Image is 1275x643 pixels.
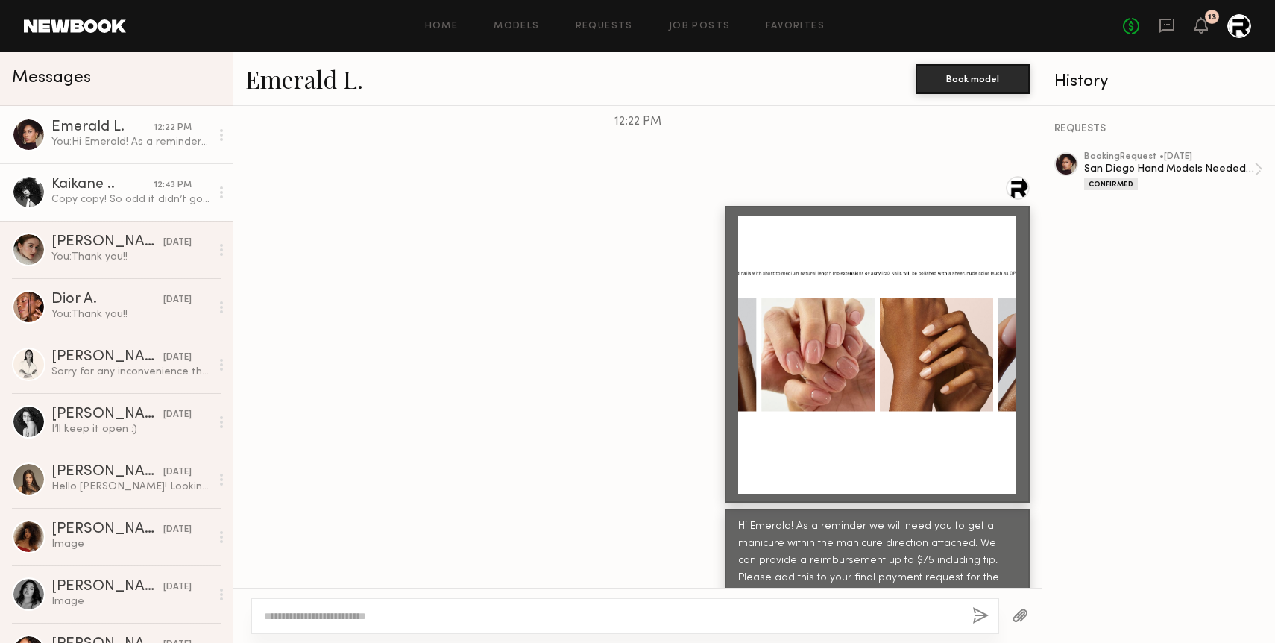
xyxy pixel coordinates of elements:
div: You: Thank you!! [51,307,210,321]
div: [PERSON_NAME] [51,235,163,250]
div: [PERSON_NAME] [51,350,163,365]
div: [DATE] [163,293,192,307]
span: Messages [12,69,91,87]
div: Copy copy! So odd it didn’t go through. No worries. I reached to them. Will keep ya posted with w... [51,192,210,207]
div: 13 [1208,13,1216,22]
div: You: Thank you!! [51,250,210,264]
div: [PERSON_NAME] [51,407,163,422]
a: Book model [916,72,1030,84]
div: Kaikane .. [51,178,154,192]
a: bookingRequest •[DATE]San Diego Hand Models Needed (9/16)Confirmed [1084,152,1263,190]
div: [DATE] [163,523,192,537]
div: [DATE] [163,408,192,422]
div: Emerald L. [51,120,154,135]
a: Favorites [766,22,825,31]
div: I’ll keep it open :) [51,422,210,436]
button: Book model [916,64,1030,94]
div: [DATE] [163,351,192,365]
div: [DATE] [163,580,192,595]
div: Hi Emerald! As a reminder we will need you to get a manicure within the manicure direction attach... [738,518,1016,604]
div: [PERSON_NAME] [51,522,163,537]
div: San Diego Hand Models Needed (9/16) [1084,162,1254,176]
div: 12:43 PM [154,178,192,192]
a: Home [425,22,459,31]
div: [PERSON_NAME] [51,580,163,595]
div: You: Hi Emerald! As a reminder we will need you to get a manicure within the manicure direction a... [51,135,210,149]
div: Dior A. [51,292,163,307]
div: [DATE] [163,465,192,480]
a: Emerald L. [245,63,363,95]
div: History [1054,73,1263,90]
div: Confirmed [1084,178,1138,190]
a: Requests [576,22,633,31]
div: Sorry for any inconvenience this may cause [51,365,210,379]
div: 12:22 PM [154,121,192,135]
div: [DATE] [163,236,192,250]
a: Job Posts [669,22,731,31]
div: [PERSON_NAME] [51,465,163,480]
a: Models [494,22,539,31]
div: Image [51,595,210,609]
div: booking Request • [DATE] [1084,152,1254,162]
div: Hello [PERSON_NAME]! Looking forward to hearing back from you [EMAIL_ADDRESS][DOMAIN_NAME] Thanks 🙏🏼 [51,480,210,494]
div: Image [51,537,210,551]
div: REQUESTS [1054,124,1263,134]
span: 12:22 PM [614,116,661,128]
